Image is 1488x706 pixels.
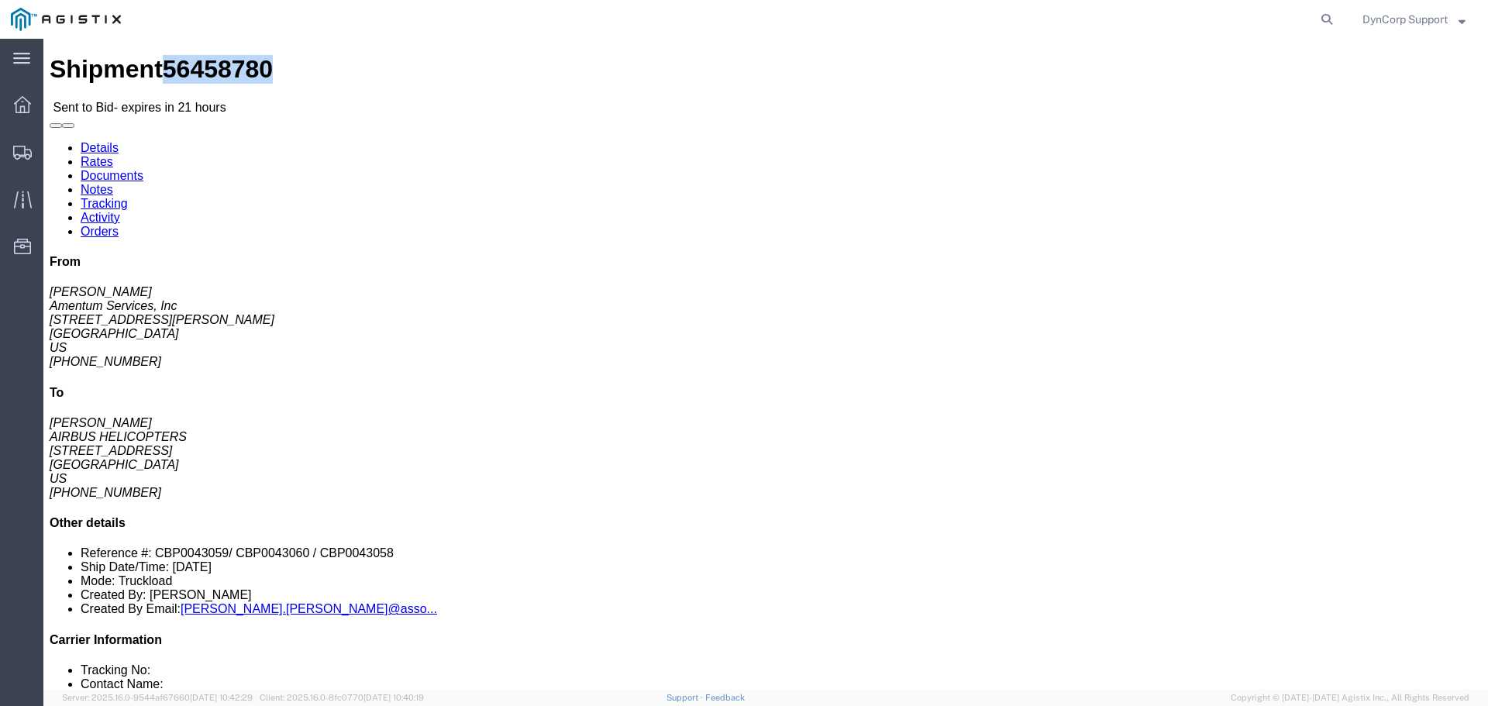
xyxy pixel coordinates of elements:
span: [DATE] 10:40:19 [363,693,424,702]
a: Support [666,693,705,702]
span: [DATE] 10:42:29 [190,693,253,702]
span: Server: 2025.16.0-9544af67660 [62,693,253,702]
span: Client: 2025.16.0-8fc0770 [260,693,424,702]
span: Copyright © [DATE]-[DATE] Agistix Inc., All Rights Reserved [1231,691,1469,704]
img: logo [11,8,121,31]
a: Feedback [705,693,745,702]
iframe: FS Legacy Container [43,39,1488,690]
span: DynCorp Support [1362,11,1448,28]
button: DynCorp Support [1362,10,1466,29]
